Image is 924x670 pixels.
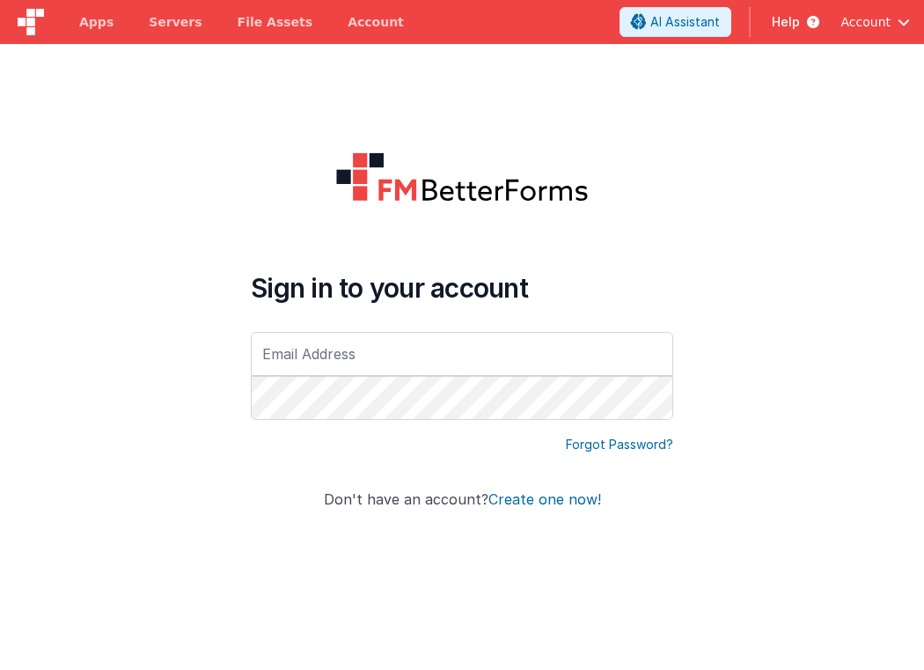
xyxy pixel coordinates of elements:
[251,332,673,376] input: Email Address
[238,13,313,31] span: File Assets
[840,13,891,31] span: Account
[772,13,800,31] span: Help
[251,272,673,304] h4: Sign in to your account
[566,436,673,453] a: Forgot Password?
[620,7,731,37] button: AI Assistant
[79,13,114,31] span: Apps
[650,13,720,31] span: AI Assistant
[251,492,673,508] h4: Don't have an account?
[840,13,910,31] button: Account
[149,13,202,31] span: Servers
[488,492,601,508] button: Create one now!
